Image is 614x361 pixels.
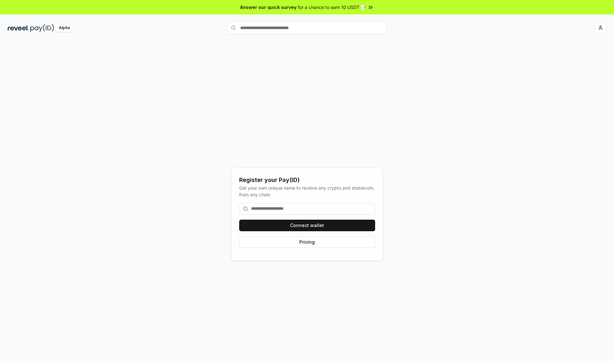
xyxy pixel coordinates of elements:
div: Register your Pay(ID) [239,176,375,184]
button: Pricing [239,236,375,248]
img: reveel_dark [8,24,29,32]
span: for a chance to earn 10 USDT 📝 [298,4,366,11]
button: Connect wallet [239,220,375,231]
span: Answer our quick survey [240,4,296,11]
img: pay_id [30,24,54,32]
div: Get your own unique name to receive any crypto and stablecoin, from any chain [239,184,375,198]
div: Alpha [55,24,73,32]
